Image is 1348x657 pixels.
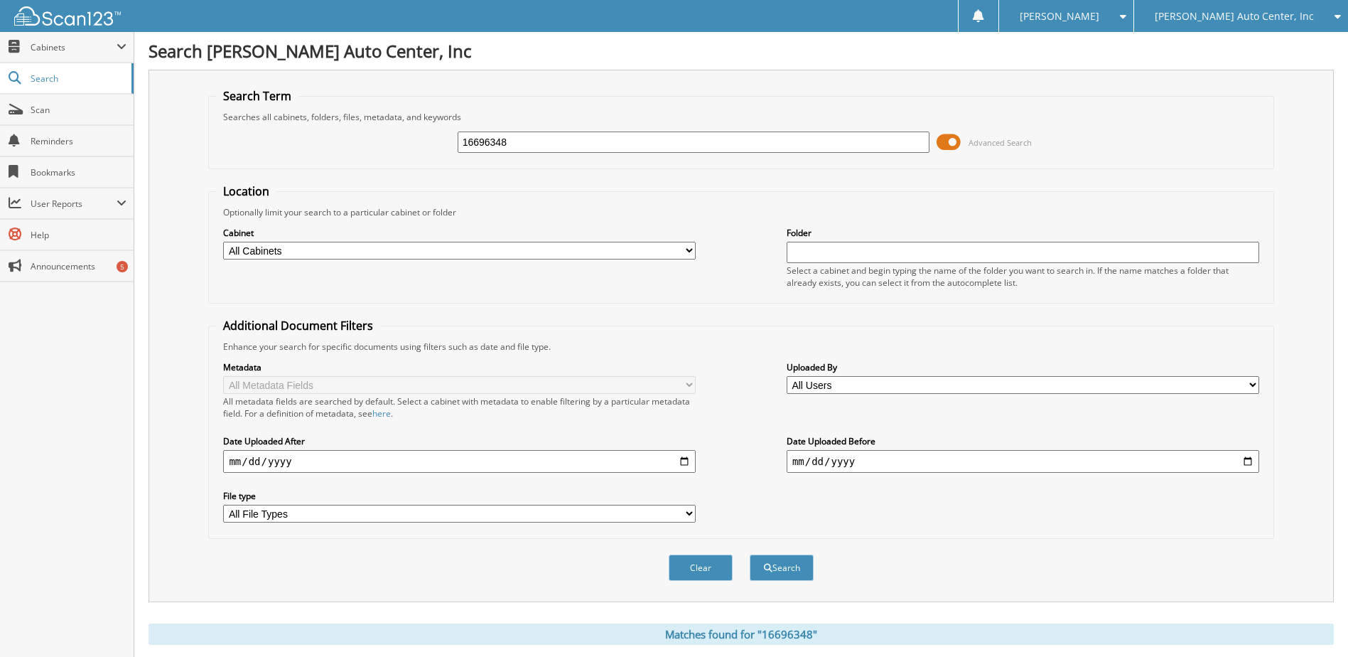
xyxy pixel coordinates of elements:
[223,435,696,447] label: Date Uploaded After
[216,88,298,104] legend: Search Term
[149,624,1334,645] div: Matches found for "16696348"
[117,261,128,272] div: 5
[216,111,1266,123] div: Searches all cabinets, folders, files, metadata, and keywords
[669,555,733,581] button: Clear
[31,135,126,147] span: Reminders
[1155,12,1314,21] span: [PERSON_NAME] Auto Center, Inc
[787,450,1259,473] input: end
[969,137,1032,148] span: Advanced Search
[787,435,1259,447] label: Date Uploaded Before
[223,395,696,420] div: All metadata fields are searched by default. Select a cabinet with metadata to enable filtering b...
[223,450,696,473] input: start
[31,41,117,53] span: Cabinets
[787,265,1259,289] div: Select a cabinet and begin typing the name of the folder you want to search in. If the name match...
[31,166,126,178] span: Bookmarks
[149,39,1334,63] h1: Search [PERSON_NAME] Auto Center, Inc
[372,407,391,420] a: here
[31,260,126,272] span: Announcements
[787,227,1259,239] label: Folder
[216,206,1266,218] div: Optionally limit your search to a particular cabinet or folder
[31,198,117,210] span: User Reports
[750,555,814,581] button: Search
[223,361,696,373] label: Metadata
[31,104,126,116] span: Scan
[223,227,696,239] label: Cabinet
[787,361,1259,373] label: Uploaded By
[216,183,276,199] legend: Location
[216,318,380,333] legend: Additional Document Filters
[216,341,1266,353] div: Enhance your search for specific documents using filters such as date and file type.
[1020,12,1099,21] span: [PERSON_NAME]
[31,73,124,85] span: Search
[14,6,121,26] img: scan123-logo-white.svg
[223,490,696,502] label: File type
[31,229,126,241] span: Help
